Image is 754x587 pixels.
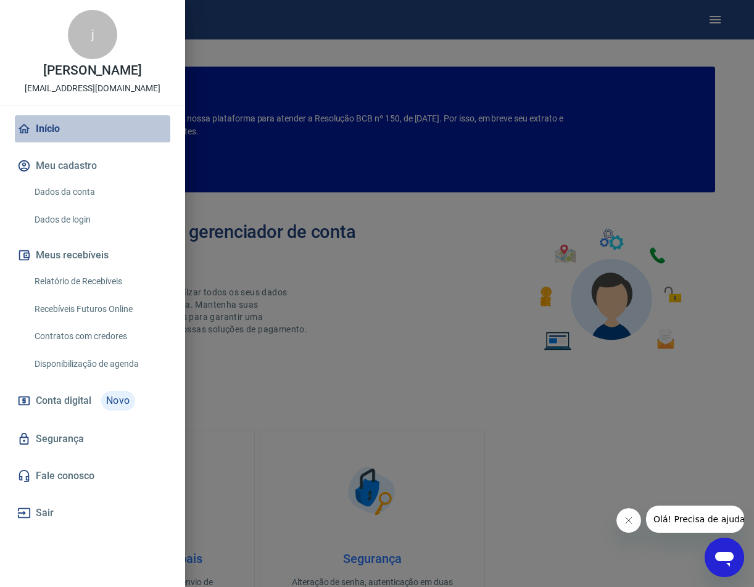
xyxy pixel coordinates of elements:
[15,499,170,527] button: Sair
[15,242,170,269] button: Meus recebíveis
[705,538,744,577] iframe: Botão para abrir a janela de mensagens
[15,152,170,179] button: Meu cadastro
[101,391,135,411] span: Novo
[7,9,104,18] span: Olá! Precisa de ajuda?
[25,82,161,95] p: [EMAIL_ADDRESS][DOMAIN_NAME]
[68,10,117,59] div: j
[30,324,170,349] a: Contratos com credores
[30,351,170,377] a: Disponibilização de agenda
[30,207,170,232] a: Dados de login
[30,269,170,294] a: Relatório de Recebíveis
[36,392,91,409] span: Conta digital
[30,179,170,205] a: Dados da conta
[646,506,744,533] iframe: Mensagem da empresa
[43,64,142,77] p: [PERSON_NAME]
[15,425,170,453] a: Segurança
[15,462,170,490] a: Fale conosco
[30,297,170,322] a: Recebíveis Futuros Online
[15,386,170,416] a: Conta digitalNovo
[15,115,170,142] a: Início
[616,508,641,533] iframe: Fechar mensagem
